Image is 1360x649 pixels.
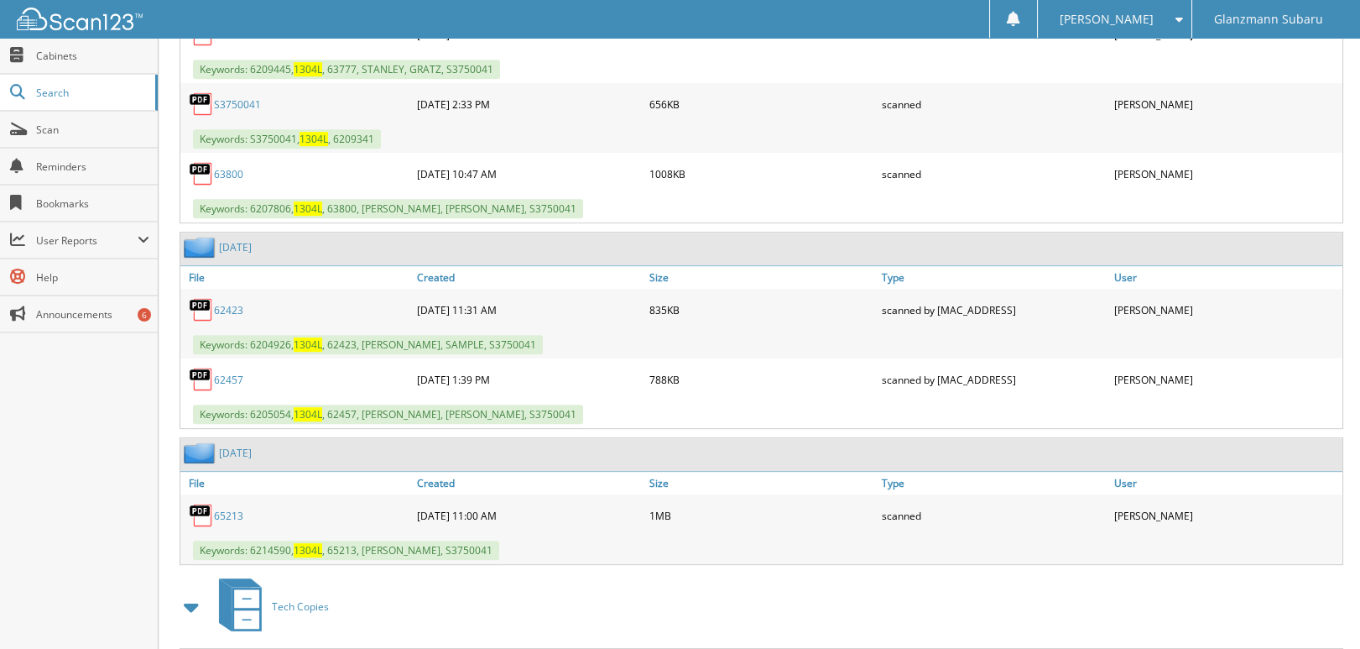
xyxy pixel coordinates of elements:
[209,573,329,640] a: Tech Copies
[36,233,138,248] span: User Reports
[189,367,214,392] img: PDF.png
[878,87,1110,121] div: scanned
[193,199,583,218] span: Keywords: 6207806, , 63800, [PERSON_NAME], [PERSON_NAME], S3750041
[193,405,583,424] span: Keywords: 6205054, , 62457, [PERSON_NAME], [PERSON_NAME], S3750041
[189,161,214,186] img: PDF.png
[214,97,261,112] a: S3750041
[1060,14,1154,24] span: [PERSON_NAME]
[294,62,322,76] span: 1304L
[413,157,645,191] div: [DATE] 10:47 AM
[413,499,645,532] div: [DATE] 11:00 AM
[645,363,878,396] div: 788KB
[1110,293,1342,327] div: [PERSON_NAME]
[36,270,149,285] span: Help
[645,87,878,121] div: 656KB
[180,472,413,495] a: File
[878,266,1110,289] a: Type
[413,472,645,495] a: Created
[878,472,1110,495] a: Type
[878,293,1110,327] div: scanned by [MAC_ADDRESS]
[294,407,322,421] span: 1304L
[36,307,149,322] span: Announcements
[214,373,243,387] a: 62457
[184,237,219,258] img: folder2.png
[180,266,413,289] a: File
[1276,568,1360,649] iframe: Chat Widget
[219,240,252,254] a: [DATE]
[193,129,381,149] span: Keywords: S3750041, , 6209341
[189,297,214,322] img: PDF.png
[1110,157,1342,191] div: [PERSON_NAME]
[193,541,499,560] span: Keywords: 6214590, , 65213, [PERSON_NAME], S3750041
[645,293,878,327] div: 835KB
[219,446,252,460] a: [DATE]
[1110,499,1342,532] div: [PERSON_NAME]
[645,472,878,495] a: Size
[1110,87,1342,121] div: [PERSON_NAME]
[36,123,149,137] span: Scan
[413,363,645,396] div: [DATE] 1:39 PM
[645,157,878,191] div: 1008KB
[1110,266,1342,289] a: User
[294,543,322,557] span: 1304L
[36,86,147,100] span: Search
[294,338,322,352] span: 1304L
[1214,14,1323,24] span: Glanzmann Subaru
[184,442,219,463] img: folder2.png
[193,335,543,354] span: Keywords: 6204926, , 62423, [PERSON_NAME], SAMPLE, S3750041
[300,132,328,146] span: 1304L
[36,160,149,174] span: Reminders
[1110,472,1342,495] a: User
[294,202,322,216] span: 1304L
[138,308,151,322] div: 6
[413,266,645,289] a: Created
[878,157,1110,191] div: scanned
[878,499,1110,532] div: scanned
[1110,363,1342,396] div: [PERSON_NAME]
[189,503,214,528] img: PDF.png
[413,293,645,327] div: [DATE] 11:31 AM
[189,92,214,117] img: PDF.png
[645,499,878,532] div: 1MB
[36,49,149,63] span: Cabinets
[214,509,243,523] a: 65213
[413,87,645,121] div: [DATE] 2:33 PM
[214,303,243,317] a: 62423
[36,196,149,211] span: Bookmarks
[645,266,878,289] a: Size
[272,599,329,614] span: Tech Copies
[878,363,1110,396] div: scanned by [MAC_ADDRESS]
[193,60,500,79] span: Keywords: 6209445, , 63777, STANLEY, GRATZ, S3750041
[214,167,243,181] a: 63800
[17,8,143,30] img: scan123-logo-white.svg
